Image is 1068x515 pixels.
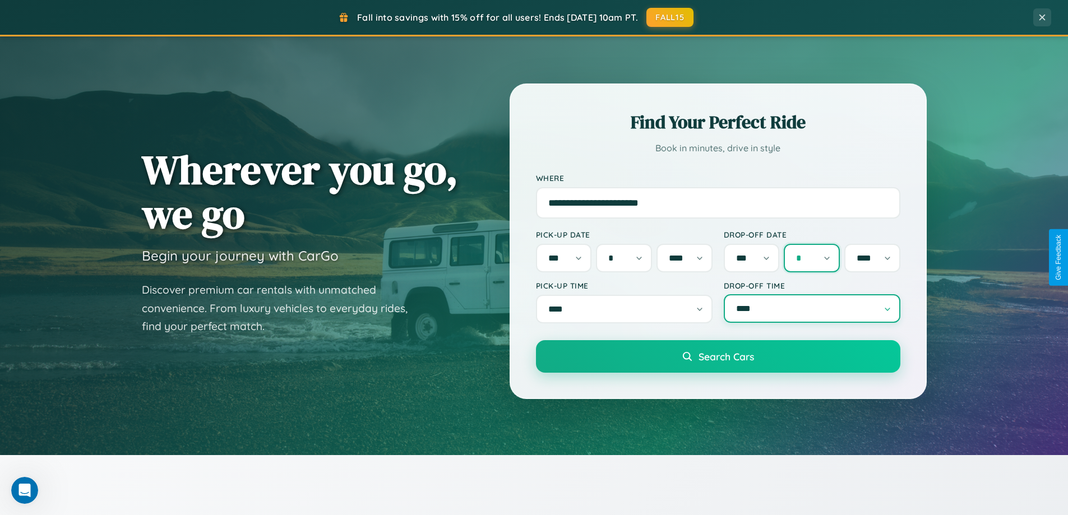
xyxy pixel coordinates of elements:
[142,147,458,236] h1: Wherever you go, we go
[724,281,900,290] label: Drop-off Time
[536,230,713,239] label: Pick-up Date
[357,12,638,23] span: Fall into savings with 15% off for all users! Ends [DATE] 10am PT.
[11,477,38,504] iframe: Intercom live chat
[536,173,900,183] label: Where
[536,281,713,290] label: Pick-up Time
[142,247,339,264] h3: Begin your journey with CarGo
[142,281,422,336] p: Discover premium car rentals with unmatched convenience. From luxury vehicles to everyday rides, ...
[724,230,900,239] label: Drop-off Date
[1055,235,1062,280] div: Give Feedback
[536,140,900,156] p: Book in minutes, drive in style
[699,350,754,363] span: Search Cars
[646,8,693,27] button: FALL15
[536,340,900,373] button: Search Cars
[536,110,900,134] h2: Find Your Perfect Ride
